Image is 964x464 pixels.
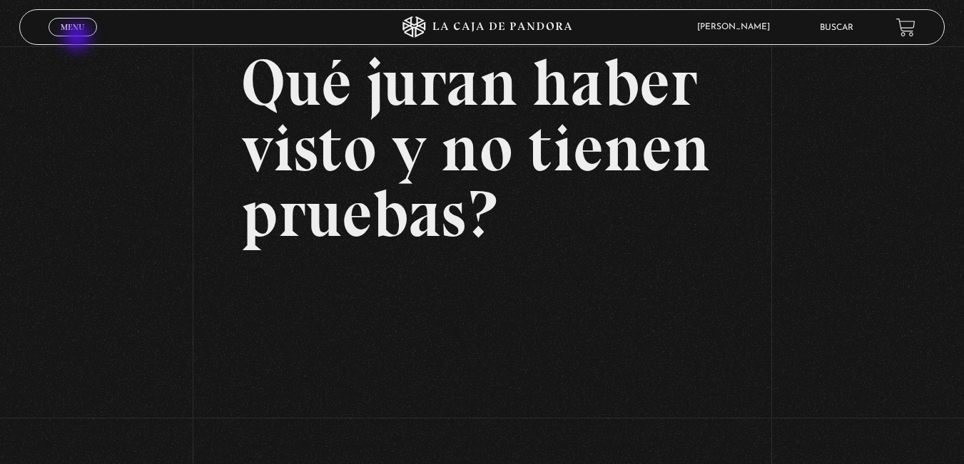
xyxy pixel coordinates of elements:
span: [PERSON_NAME] [690,23,784,31]
a: View your shopping cart [896,18,915,37]
span: Cerrar [56,35,89,45]
h2: Qué juran haber visto y no tienen pruebas? [241,50,722,247]
a: Buscar [820,24,853,32]
span: Menu [61,23,84,31]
